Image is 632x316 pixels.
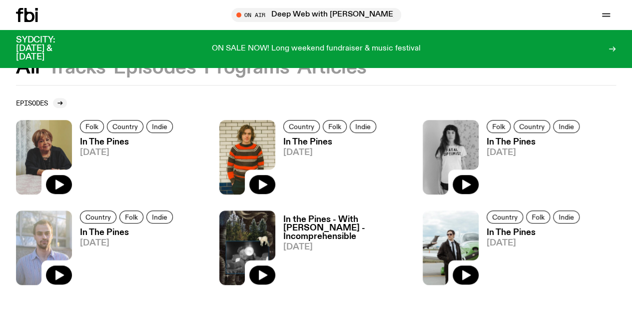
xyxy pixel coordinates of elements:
[487,239,583,247] span: [DATE]
[16,59,40,77] button: All
[487,148,583,157] span: [DATE]
[107,120,143,133] a: Country
[16,99,48,106] h2: Episodes
[80,148,176,157] span: [DATE]
[487,228,583,237] h3: In The Pines
[112,122,138,130] span: Country
[289,122,314,130] span: Country
[487,138,583,146] h3: In The Pines
[519,122,545,130] span: Country
[553,120,580,133] a: Indie
[152,213,167,220] span: Indie
[85,213,111,220] span: Country
[487,210,523,223] a: Country
[80,138,176,146] h3: In The Pines
[113,59,196,77] button: Episodes
[16,36,80,61] h3: SYDCITY: [DATE] & [DATE]
[231,8,401,22] button: On AirDeep Web with [PERSON_NAME]
[275,215,413,285] a: In the Pines - With [PERSON_NAME] - Incomprehensible[DATE]
[492,122,505,130] span: Folk
[553,210,580,223] a: Indie
[80,210,116,223] a: Country
[283,215,413,241] h3: In the Pines - With [PERSON_NAME] - Incomprehensible
[80,120,104,133] a: Folk
[283,148,379,157] span: [DATE]
[323,120,347,133] a: Folk
[479,228,583,285] a: In The Pines[DATE]
[526,210,550,223] a: Folk
[350,120,376,133] a: Indie
[487,120,511,133] a: Folk
[48,59,106,77] button: Tracks
[72,228,176,285] a: In The Pines[DATE]
[479,138,583,194] a: In The Pines[DATE]
[559,122,574,130] span: Indie
[72,138,176,194] a: In The Pines[DATE]
[85,122,98,130] span: Folk
[283,243,413,251] span: [DATE]
[16,98,67,108] a: Episodes
[328,122,341,130] span: Folk
[275,138,379,194] a: In The Pines[DATE]
[559,213,574,220] span: Indie
[532,213,545,220] span: Folk
[204,59,289,77] button: Programs
[152,122,167,130] span: Indie
[297,59,367,77] button: Articles
[125,213,138,220] span: Folk
[492,213,518,220] span: Country
[119,210,143,223] a: Folk
[146,120,173,133] a: Indie
[80,239,176,247] span: [DATE]
[283,138,379,146] h3: In The Pines
[80,228,176,237] h3: In The Pines
[283,120,320,133] a: Country
[212,44,421,53] p: ON SALE NOW! Long weekend fundraiser & music festival
[146,210,173,223] a: Indie
[514,120,550,133] a: Country
[355,122,371,130] span: Indie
